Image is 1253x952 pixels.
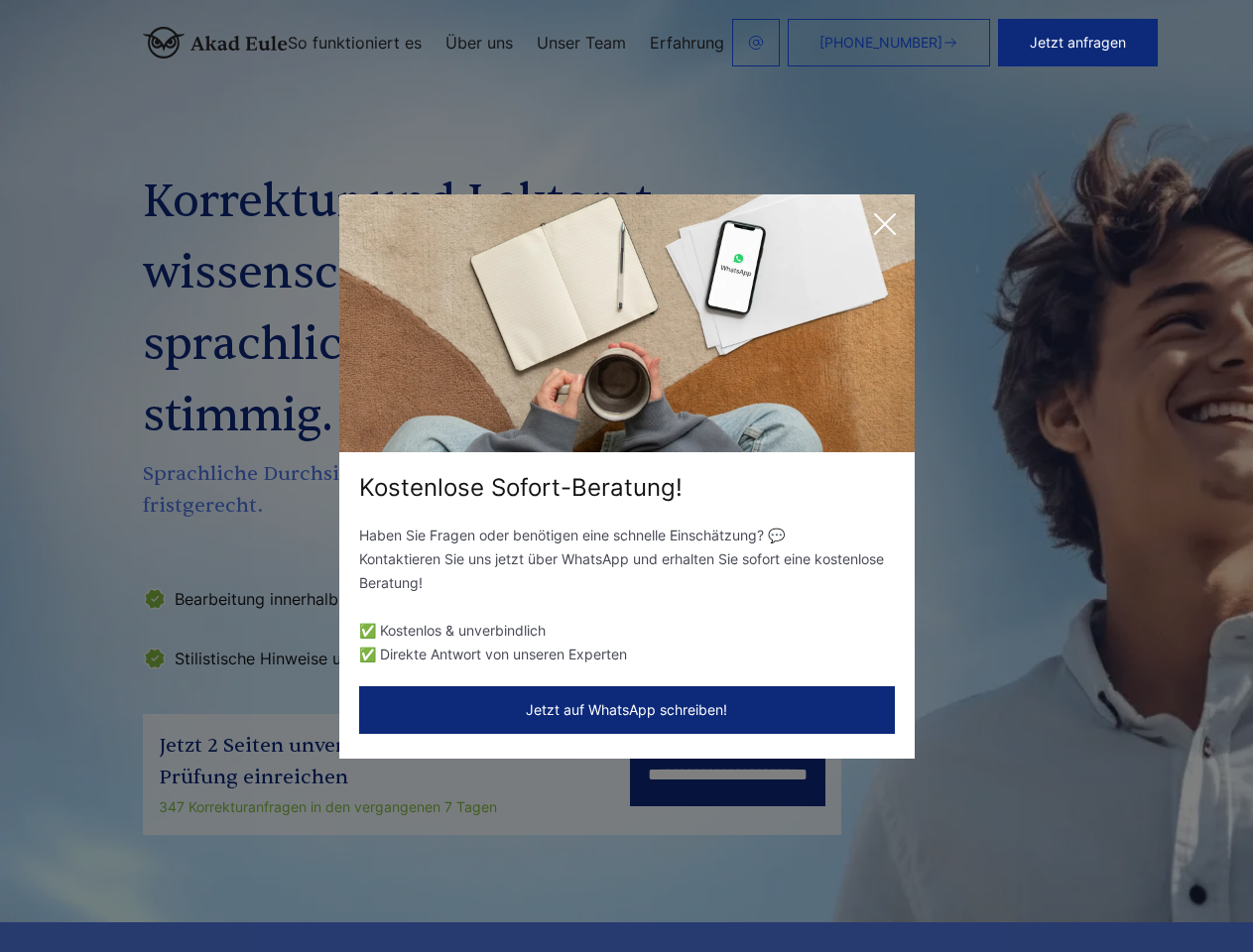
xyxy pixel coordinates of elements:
a: [PHONE_NUMBER] [788,19,990,66]
a: Über uns [445,35,513,51]
img: email [748,35,764,51]
img: logo [143,27,288,59]
button: Jetzt anfragen [998,19,1158,66]
span: [PHONE_NUMBER] [819,35,942,51]
div: Kostenlose Sofort-Beratung! [339,472,915,504]
a: So funktioniert es [288,35,422,51]
li: ✅ Kostenlos & unverbindlich [359,619,895,643]
p: Haben Sie Fragen oder benötigen eine schnelle Einschätzung? 💬 Kontaktieren Sie uns jetzt über Wha... [359,524,895,595]
a: Erfahrung [650,35,724,51]
a: Unser Team [537,35,626,51]
button: Jetzt auf WhatsApp schreiben! [359,686,895,734]
li: ✅ Direkte Antwort von unseren Experten [359,643,895,666]
img: exit [339,194,915,452]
